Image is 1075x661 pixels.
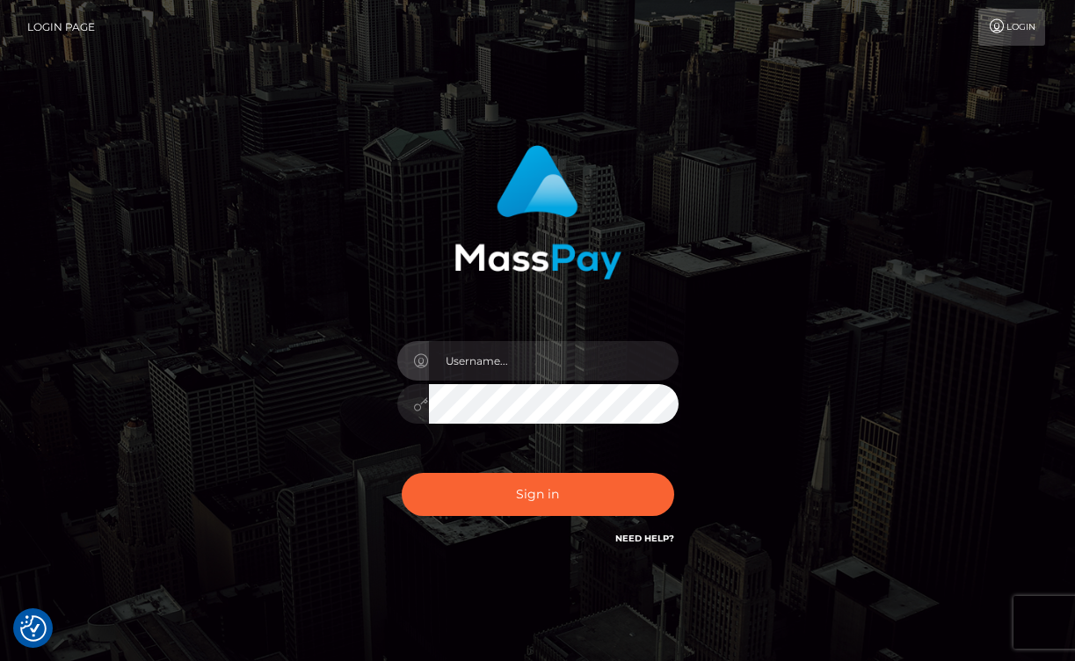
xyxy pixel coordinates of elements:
[20,615,47,642] button: Consent Preferences
[402,473,674,516] button: Sign in
[978,9,1045,46] a: Login
[429,341,679,381] input: Username...
[27,9,95,46] a: Login Page
[454,145,621,280] img: MassPay Login
[615,533,674,544] a: Need Help?
[20,615,47,642] img: Revisit consent button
